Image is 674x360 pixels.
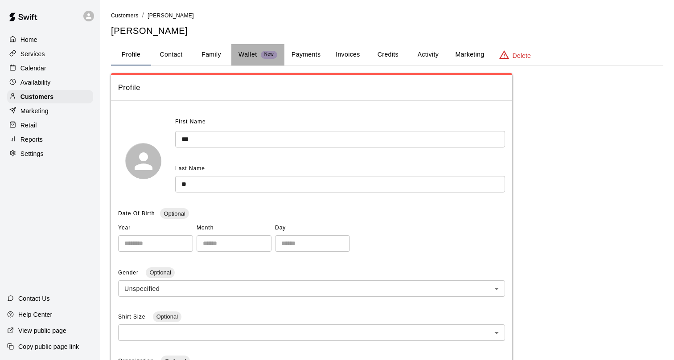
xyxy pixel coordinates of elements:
[238,50,257,59] p: Wallet
[408,44,448,65] button: Activity
[18,326,66,335] p: View public page
[175,165,205,172] span: Last Name
[7,61,93,75] a: Calendar
[21,121,37,130] p: Retail
[18,342,79,351] p: Copy public page link
[160,210,189,217] span: Optional
[21,149,44,158] p: Settings
[21,135,43,144] p: Reports
[21,78,51,87] p: Availability
[111,44,151,65] button: Profile
[153,313,181,320] span: Optional
[7,147,93,160] a: Settings
[21,106,49,115] p: Marketing
[111,12,139,19] a: Customers
[146,269,174,276] span: Optional
[21,35,37,44] p: Home
[111,11,663,20] nav: breadcrumb
[118,210,155,217] span: Date Of Birth
[197,221,271,235] span: Month
[368,44,408,65] button: Credits
[275,221,350,235] span: Day
[7,104,93,118] a: Marketing
[284,44,328,65] button: Payments
[118,280,505,297] div: Unspecified
[7,90,93,103] a: Customers
[191,44,231,65] button: Family
[7,33,93,46] a: Home
[513,51,531,60] p: Delete
[21,49,45,58] p: Services
[111,44,663,65] div: basic tabs example
[142,11,144,20] li: /
[21,92,53,101] p: Customers
[111,25,663,37] h5: [PERSON_NAME]
[7,133,93,146] a: Reports
[21,64,46,73] p: Calendar
[18,310,52,319] p: Help Center
[18,294,50,303] p: Contact Us
[148,12,194,19] span: [PERSON_NAME]
[328,44,368,65] button: Invoices
[118,221,193,235] span: Year
[151,44,191,65] button: Contact
[118,270,140,276] span: Gender
[448,44,491,65] button: Marketing
[261,52,277,57] span: New
[118,314,148,320] span: Shirt Size
[7,76,93,89] a: Availability
[7,47,93,61] a: Services
[118,82,505,94] span: Profile
[175,115,206,129] span: First Name
[7,119,93,132] a: Retail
